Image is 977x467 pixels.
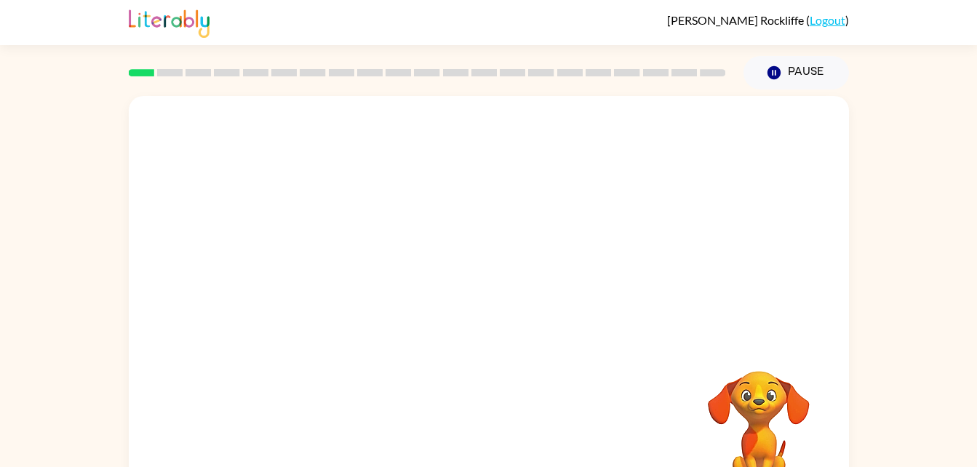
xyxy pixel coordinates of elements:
[667,13,806,27] span: [PERSON_NAME] Rockliffe
[129,6,210,38] img: Literably
[810,13,845,27] a: Logout
[743,56,849,89] button: Pause
[667,13,849,27] div: ( )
